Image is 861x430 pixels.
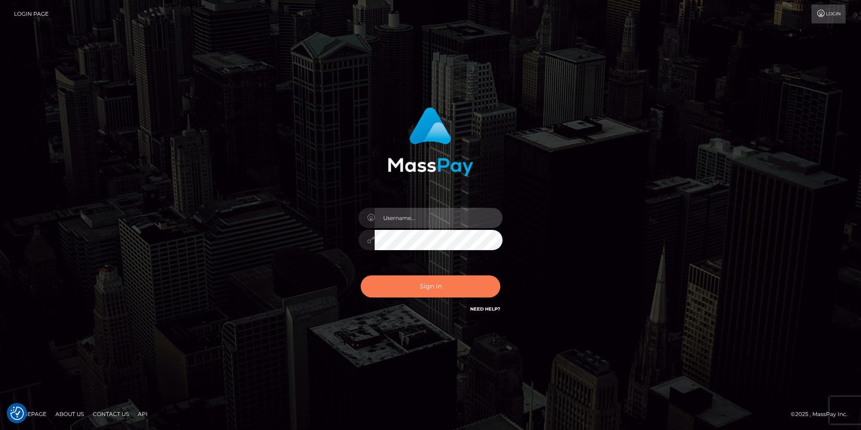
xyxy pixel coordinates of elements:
[470,306,500,312] a: Need Help?
[10,407,24,420] button: Consent Preferences
[52,407,87,421] a: About Us
[134,407,151,421] a: API
[10,407,24,420] img: Revisit consent button
[388,107,473,176] img: MassPay Login
[14,5,49,23] a: Login Page
[361,275,500,297] button: Sign in
[811,5,846,23] a: Login
[89,407,132,421] a: Contact Us
[10,407,50,421] a: Homepage
[791,409,854,419] div: © 2025 , MassPay Inc.
[375,208,503,228] input: Username...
